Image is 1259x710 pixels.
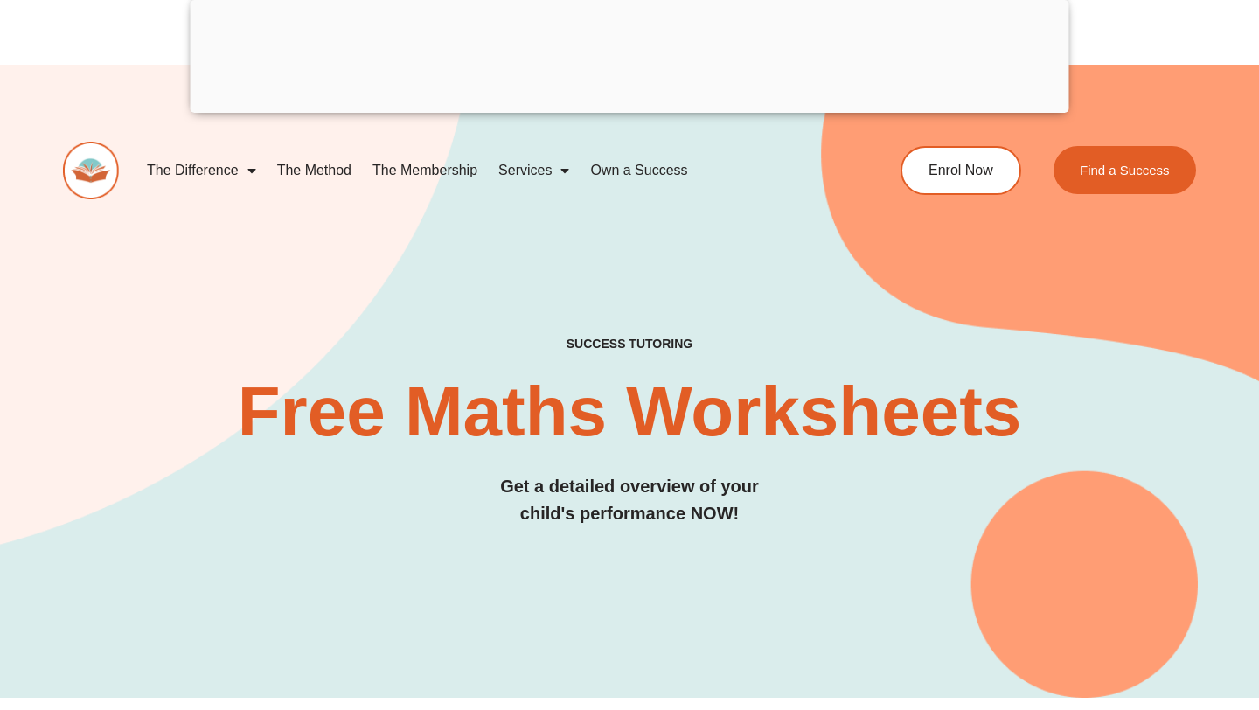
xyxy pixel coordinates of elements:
[488,150,580,191] a: Services
[929,164,993,177] span: Enrol Now
[63,337,1196,352] h4: SUCCESS TUTORING​
[1080,164,1170,177] span: Find a Success
[362,150,488,191] a: The Membership
[63,377,1196,447] h2: Free Maths Worksheets​
[580,150,698,191] a: Own a Success
[136,150,836,191] nav: Menu
[959,512,1259,710] iframe: Chat Widget
[267,150,362,191] a: The Method
[901,146,1021,195] a: Enrol Now
[136,150,267,191] a: The Difference
[1054,146,1196,194] a: Find a Success
[63,473,1196,527] h3: Get a detailed overview of your child's performance NOW!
